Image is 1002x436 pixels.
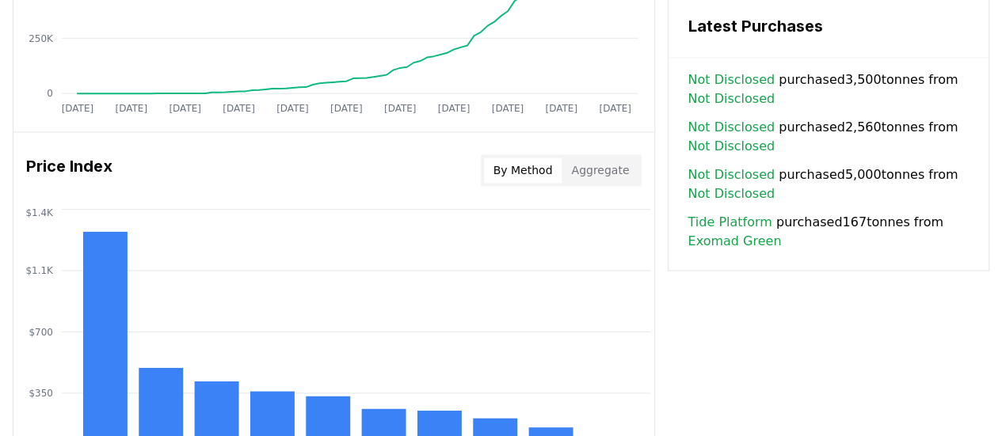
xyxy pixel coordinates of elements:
tspan: 0 [47,88,53,99]
tspan: [DATE] [438,102,471,113]
h3: Price Index [26,154,112,186]
tspan: [DATE] [169,102,201,113]
a: Not Disclosed [688,165,775,184]
h3: Latest Purchases [688,14,970,38]
button: By Method [484,157,562,183]
a: Not Disclosed [688,89,775,108]
tspan: [DATE] [330,102,363,113]
a: Not Disclosed [688,70,775,89]
a: Exomad Green [688,232,781,251]
tspan: $1.1K [25,265,54,276]
tspan: $1.4K [25,207,54,218]
tspan: $700 [29,326,53,337]
a: Tide Platform [688,213,772,232]
tspan: $350 [29,388,53,399]
a: Not Disclosed [688,137,775,156]
span: purchased 167 tonnes from [688,213,970,251]
tspan: [DATE] [223,102,255,113]
span: purchased 3,500 tonnes from [688,70,970,108]
tspan: [DATE] [600,102,632,113]
tspan: [DATE] [492,102,524,113]
a: Not Disclosed [688,184,775,203]
span: purchased 5,000 tonnes from [688,165,970,203]
tspan: 250K [29,32,54,44]
tspan: [DATE] [276,102,309,113]
tspan: [DATE] [546,102,578,113]
tspan: [DATE] [116,102,148,113]
tspan: [DATE] [62,102,94,113]
a: Not Disclosed [688,118,775,137]
button: Aggregate [562,157,638,183]
tspan: [DATE] [384,102,417,113]
span: purchased 2,560 tonnes from [688,118,970,156]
